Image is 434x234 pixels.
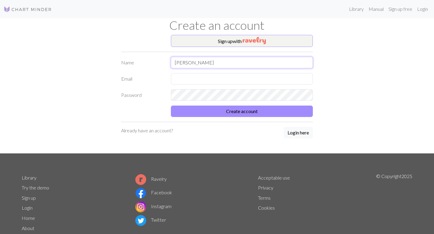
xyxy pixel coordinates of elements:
button: Login here [284,127,313,138]
a: Twitter [135,217,166,223]
a: Terms [258,195,271,201]
a: Try the demo [22,185,49,190]
a: Instagram [135,203,171,209]
a: Login [22,205,33,211]
a: Manual [366,3,386,15]
a: Home [22,215,35,221]
img: Ravelry [243,37,266,44]
a: Library [22,175,36,180]
img: Twitter logo [135,215,146,226]
img: Instagram logo [135,202,146,212]
img: Logo [4,6,52,13]
p: Already have an account? [121,127,173,134]
a: Privacy [258,185,273,190]
a: Ravelry [135,176,167,182]
a: About [22,225,34,231]
label: Email [118,73,167,85]
label: Name [118,57,167,68]
a: Cookies [258,205,275,211]
label: Password [118,89,167,101]
button: Sign upwith [171,35,313,47]
a: Facebook [135,189,172,195]
img: Ravelry logo [135,174,146,185]
a: Library [347,3,366,15]
h1: Create an account [18,18,416,32]
a: Sign up free [386,3,415,15]
img: Facebook logo [135,188,146,199]
a: Acceptable use [258,175,290,180]
a: Login [415,3,430,15]
button: Create account [171,106,313,117]
a: Sign up [22,195,36,201]
p: © Copyright 2025 [376,173,412,233]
